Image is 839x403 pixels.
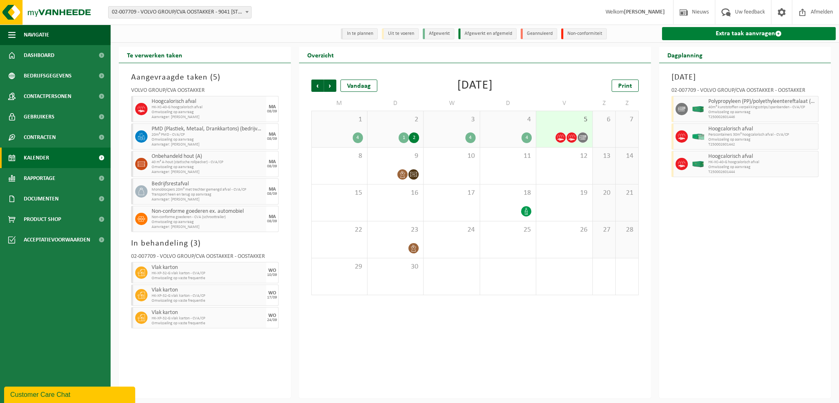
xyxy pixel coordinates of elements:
span: 27 [597,225,611,235]
span: Vorige [311,80,324,92]
td: Z [616,96,639,111]
span: Omwisseling op vaste frequentie [152,298,264,303]
span: 5 [540,115,588,124]
li: Non-conformiteit [561,28,607,39]
span: 5 [213,73,218,82]
div: Vandaag [340,80,377,92]
td: W [424,96,480,111]
img: HK-XC-40-GN-00 [692,161,704,167]
span: Navigatie [24,25,49,45]
span: 02-007709 - VOLVO GROUP/CVA OOSTAKKER - 9041 OOSTAKKER, SMALLEHEERWEG 31 [109,7,251,18]
td: D [367,96,424,111]
div: WO [268,291,276,296]
span: 22 [316,225,363,235]
span: 21 [620,189,634,198]
span: Rapportage [24,168,55,189]
span: 3 [428,115,475,124]
span: Vlak karton [152,287,264,294]
span: Hoogcalorisch afval [708,126,816,132]
span: HK-XP-32-G vlak karton - CVA/CP [152,271,264,276]
span: PMD (Plastiek, Metaal, Drankkartons) (bedrijven) [152,126,264,132]
h2: Overzicht [299,47,342,63]
span: 2 [372,115,419,124]
div: MA [269,214,276,219]
span: 25 [484,225,532,235]
span: 02-007709 - VOLVO GROUP/CVA OOSTAKKER - 9041 OOSTAKKER, SMALLEHEERWEG 31 [108,6,252,18]
span: Aanvrager: [PERSON_NAME] [152,225,264,230]
span: Aanvrager: [PERSON_NAME] [152,197,264,202]
span: Vlak karton [152,264,264,271]
div: WO [268,268,276,273]
span: Omwisseling op aanvraag [708,110,816,115]
span: 14 [620,152,634,161]
span: Hoogcalorisch afval [152,98,264,105]
div: 4 [465,132,476,143]
span: HK-XC-40-G hoogcalorisch afval [152,105,264,110]
span: Omwisseling op aanvraag [152,220,264,225]
div: [DATE] [457,80,493,92]
span: HK-XP-32-G vlak karton - CVA/CP [152,316,264,321]
span: 26 [540,225,588,235]
span: 20 [597,189,611,198]
span: 13 [597,152,611,161]
td: V [536,96,592,111]
td: Z [593,96,616,111]
div: WO [268,313,276,318]
span: 17 [428,189,475,198]
span: Bedrijfsrestafval [152,181,264,187]
span: Omwisseling op aanvraag [708,165,816,170]
div: 2 [409,132,419,143]
div: MA [269,187,276,192]
span: 29 [316,262,363,271]
strong: [PERSON_NAME] [624,9,665,15]
div: 1 [399,132,409,143]
span: 12 [540,152,588,161]
span: Transport heen en terug op aanvraag [152,192,264,197]
div: 17/09 [267,296,277,300]
div: 08/09 [267,109,277,114]
span: Omwisseling op aanvraag [152,137,264,142]
span: 40m³ kunststoffen verpakkingsstrips/spanbanden - CVA/CP [708,105,816,110]
div: 08/09 [267,164,277,168]
h3: In behandeling ( ) [131,237,279,250]
span: Bedrijfsgegevens [24,66,72,86]
span: 8 [316,152,363,161]
span: Acceptatievoorwaarden [24,230,90,250]
div: 10/09 [267,273,277,277]
span: Kalender [24,148,49,168]
span: Monoblocpers 20m³ met trechter gemengd afval - CVA/CP [152,187,264,192]
li: Afgewerkt [423,28,454,39]
div: 08/09 [267,219,277,223]
span: Print [618,83,632,89]
span: Non-conforme goederen ex. automobiel [152,208,264,215]
span: Omwisseling op vaste frequentie [152,276,264,281]
span: Product Shop [24,209,61,230]
div: 24/09 [267,318,277,322]
span: Contracten [24,127,56,148]
span: Omwisseling op vaste frequentie [152,321,264,326]
span: Onbehandeld hout (A) [152,153,264,160]
h3: [DATE] [671,71,819,84]
span: 19 [540,189,588,198]
div: 4 [522,132,532,143]
span: 4 [484,115,532,124]
span: Perscontainers 30m³ hoogcalorisch afval - CVA/CP [708,132,816,137]
span: 28 [620,225,634,235]
span: Gebruikers [24,107,54,127]
li: Geannuleerd [521,28,557,39]
span: T250002601442 [708,142,816,147]
span: HK-XP-32-G vlak karton - CVA/CP [152,294,264,298]
span: 15 [316,189,363,198]
span: Aanvrager: [PERSON_NAME] [152,170,264,175]
div: MA [269,132,276,137]
div: 08/09 [267,137,277,141]
span: Aanvrager: [PERSON_NAME] [152,115,264,120]
span: 10 [428,152,475,161]
span: 1 [316,115,363,124]
span: Polypropyleen (PP)/polyethyleentereftalaat (PET) spanbanden [708,98,816,105]
span: Omwisseling op aanvraag [152,165,264,170]
span: Non-conforme goederen - CVA (schroottrailer) [152,215,264,220]
span: Aanvrager: [PERSON_NAME] [152,142,264,147]
span: 23 [372,225,419,235]
h3: Aangevraagde taken ( ) [131,71,279,84]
